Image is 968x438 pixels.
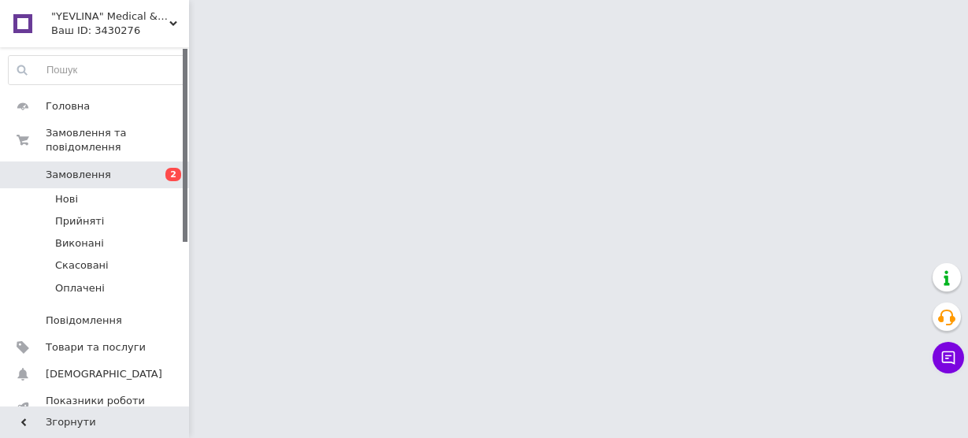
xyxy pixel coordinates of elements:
span: Оплачені [55,281,105,295]
div: Ваш ID: 3430276 [51,24,189,38]
span: 2 [165,168,181,181]
span: Повідомлення [46,314,122,328]
span: Прийняті [55,214,104,228]
input: Пошук [9,56,185,84]
span: Замовлення та повідомлення [46,126,189,154]
span: Виконані [55,236,104,251]
span: Головна [46,99,90,113]
span: Скасовані [55,258,109,273]
span: Замовлення [46,168,111,182]
span: "YEVLINA" Medical & Cosmetics brand [51,9,169,24]
button: Чат з покупцем [933,342,964,373]
span: [DEMOGRAPHIC_DATA] [46,367,162,381]
span: Нові [55,192,78,206]
span: Товари та послуги [46,340,146,354]
span: Показники роботи компанії [46,394,146,422]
